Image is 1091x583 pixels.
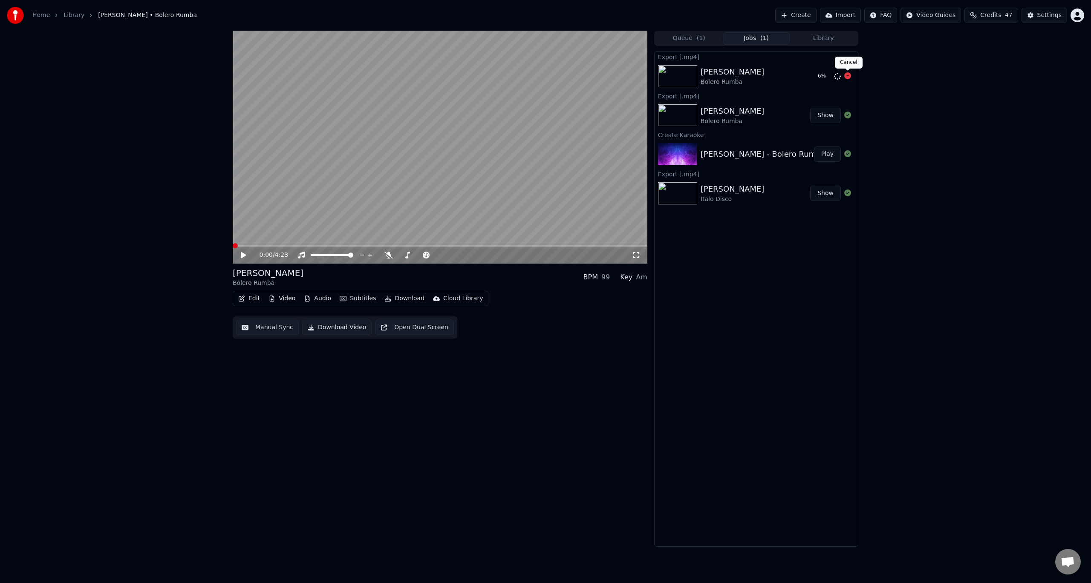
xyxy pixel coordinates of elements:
div: Create Karaoke [655,129,858,140]
span: 4:23 [275,251,288,259]
button: Download [381,293,428,304]
div: [PERSON_NAME] - Bolero Rumba [701,148,826,160]
div: Bolero Rumba [701,78,765,86]
button: Library [790,32,857,45]
button: Edit [235,293,263,304]
div: Cancel [835,57,863,69]
span: ( 1 ) [697,34,705,43]
div: Bolero Rumba [233,279,303,287]
div: 6 % [818,73,831,80]
a: Home [32,11,50,20]
button: Video [265,293,299,304]
button: Download Video [302,320,372,335]
a: Library [63,11,84,20]
div: Key [620,272,632,282]
button: FAQ [864,8,897,23]
button: Show [810,108,841,123]
div: [PERSON_NAME] [233,267,303,279]
nav: breadcrumb [32,11,197,20]
div: Open chat [1055,549,1081,574]
button: Manual Sync [236,320,299,335]
button: Settings [1022,8,1067,23]
button: Play [814,146,841,162]
span: ( 1 ) [760,34,769,43]
button: Subtitles [336,293,379,304]
img: youka [7,7,24,24]
div: 99 [601,272,610,282]
span: 47 [1005,11,1013,20]
button: Import [820,8,861,23]
div: Am [636,272,647,282]
div: Italo Disco [701,195,765,204]
button: Jobs [723,32,790,45]
div: [PERSON_NAME] [701,183,765,195]
button: Video Guides [901,8,961,23]
div: Bolero Rumba [701,117,765,126]
div: [PERSON_NAME] [701,66,765,78]
span: [PERSON_NAME] • Bolero Rumba [98,11,197,20]
div: / [260,251,280,259]
div: Export [.mp4] [655,91,858,101]
span: 0:00 [260,251,273,259]
span: Credits [980,11,1001,20]
div: Cloud Library [443,294,483,303]
div: Settings [1037,11,1062,20]
button: Credits47 [964,8,1018,23]
div: Export [.mp4] [655,52,858,62]
div: [PERSON_NAME] [701,105,765,117]
button: Audio [300,293,335,304]
button: Queue [655,32,723,45]
div: Export [.mp4] [655,169,858,179]
div: BPM [583,272,598,282]
button: Open Dual Screen [375,320,454,335]
button: Create [775,8,817,23]
button: Show [810,186,841,201]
